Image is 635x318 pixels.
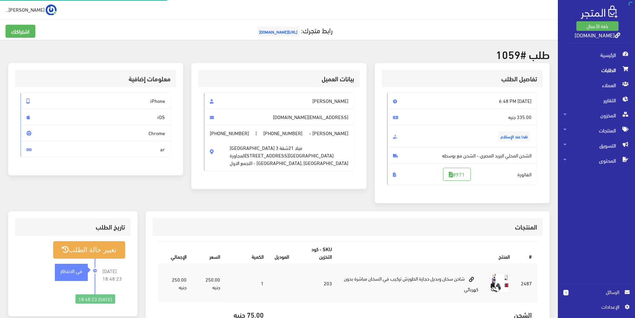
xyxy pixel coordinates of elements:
td: 1 [226,264,269,302]
a: ... [PERSON_NAME]... [5,4,57,15]
button: تغيير حالة الطلب [53,241,125,259]
a: اﻹعدادات [563,303,630,314]
h3: بيانات العميل [204,75,354,82]
a: 1 الرسائل [563,288,630,303]
a: التقارير [558,93,635,108]
div: [DATE] 18:48:23 [75,294,115,304]
span: [GEOGRAPHIC_DATA] فيلا 21شقة 3 المجاورة[STREET_ADDRESS][GEOGRAPHIC_DATA] التجمع الاول - [GEOGRAPH... [230,137,348,167]
td: 250.00 جنيه [158,264,192,302]
span: العملاء [563,78,630,93]
h3: تاريخ الطلب [21,224,125,230]
span: [PHONE_NUMBER] [263,129,302,137]
th: الكمية [226,242,269,264]
span: iOS [21,109,171,125]
td: 203 [295,264,337,302]
span: iPhone [21,93,171,109]
span: [URL][DOMAIN_NAME] [257,26,299,37]
a: [DOMAIN_NAME] [575,30,620,40]
a: #971 [443,168,471,181]
span: نقدا عند الإستلام [499,131,530,141]
span: المحتوى [563,153,630,168]
span: الفاتورة [387,163,537,185]
a: الطلبات [558,62,635,78]
a: المحتوى [558,153,635,168]
th: المنتج [337,242,515,264]
strong: في الانتظار [60,267,82,274]
th: SKU - كود التخزين [295,242,337,264]
span: ar [21,141,171,157]
a: رابط متجرك:[URL][DOMAIN_NAME] [255,24,333,36]
span: التسويق [563,138,630,153]
span: الطلبات [563,62,630,78]
img: ... [46,4,57,15]
th: # [515,242,537,264]
a: المنتجات [558,123,635,138]
th: السعر [192,242,226,264]
span: [PERSON_NAME] [204,93,354,109]
td: 2487 [515,264,537,302]
span: 1 [563,290,568,295]
a: العملاء [558,78,635,93]
span: الرسائل [574,288,619,296]
span: التقارير [563,93,630,108]
span: المخزون [563,108,630,123]
h3: معلومات إضافية [21,75,171,82]
th: اﻹجمالي [158,242,192,264]
span: [PERSON_NAME]... [5,5,45,14]
h3: المنتجات [158,224,537,230]
img: . [581,5,618,19]
span: Chrome [21,125,171,141]
span: [PERSON_NAME] - | [204,125,354,171]
span: اﻹعدادات [569,303,619,310]
a: الرئيسية [558,47,635,62]
span: الشحن المحلي البريد المصري - الشحن مع بوسطه [387,147,537,164]
span: [DATE] 18:48:23 [103,267,125,282]
span: [PHONE_NUMBER] [210,129,249,137]
span: 335.00 جنيه [387,109,537,125]
span: [DATE] 6:48 PM [387,93,537,109]
span: [EMAIL_ADDRESS][DOMAIN_NAME] [204,109,354,125]
a: باقة الأعمال [576,21,619,31]
th: الموديل [269,242,295,264]
span: الرئيسية [563,47,630,62]
h3: تفاصيل الطلب [387,75,537,82]
a: المخزون [558,108,635,123]
td: شاحن سخان وبديل حجارة الطورش تركيب في السخان مباشرة بدون كهربائي [337,264,484,302]
td: 250.00 جنيه [192,264,226,302]
span: المنتجات [563,123,630,138]
a: اشتراكك [5,25,35,38]
h2: طلب #1059 [8,48,550,60]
